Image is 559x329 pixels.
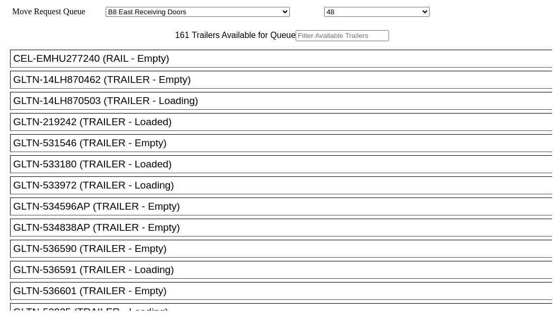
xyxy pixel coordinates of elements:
input: Filter Available Trailers [296,30,389,41]
div: GLTN-53935 (TRAILER - Loading) [13,306,558,318]
div: GLTN-534596AP (TRAILER - Empty) [13,201,558,212]
div: GLTN-14LH870462 (TRAILER - Empty) [13,74,558,86]
div: GLTN-536590 (TRAILER - Empty) [13,243,558,255]
div: CEL-EMHU277240 (RAIL - Empty) [13,53,558,64]
span: Area [87,7,103,16]
div: GLTN-533972 (TRAILER - Loading) [13,180,558,191]
div: GLTN-533180 (TRAILER - Loaded) [13,158,558,170]
span: Move Request Queue [7,7,86,16]
div: GLTN-531546 (TRAILER - Empty) [13,137,558,149]
span: Trailers Available for Queue [190,31,296,40]
div: GLTN-536601 (TRAILER - Empty) [13,285,558,297]
div: GLTN-536591 (TRAILER - Loading) [13,264,558,276]
div: GLTN-14LH870503 (TRAILER - Loading) [13,95,558,107]
div: GLTN-219242 (TRAILER - Loaded) [13,116,558,128]
div: GLTN-534838AP (TRAILER - Empty) [13,222,558,233]
span: Location [292,7,322,16]
span: 161 [170,31,190,40]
